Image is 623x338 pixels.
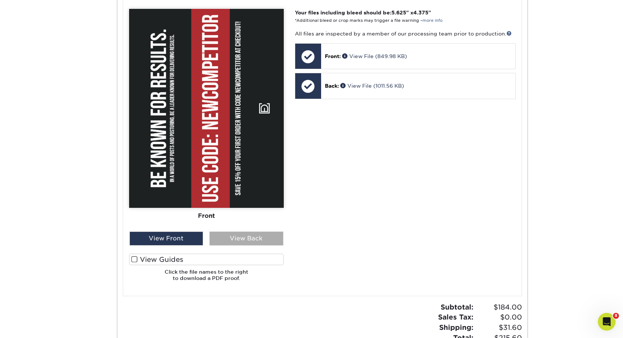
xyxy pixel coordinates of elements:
[129,231,203,246] div: View Front
[422,18,442,23] a: more info
[129,208,284,224] div: Front
[325,53,341,59] span: Front:
[295,10,431,16] strong: Your files including bleed should be: " x "
[476,302,522,312] span: $184.00
[342,53,407,59] a: View File (849.98 KB)
[129,269,284,287] h6: Click the file names to the right to download a PDF proof.
[340,83,404,89] a: View File (1011.56 KB)
[476,312,522,322] span: $0.00
[476,322,522,333] span: $31.60
[295,18,442,23] small: *Additional bleed or crop marks may trigger a file warning –
[413,10,428,16] span: 4.375
[325,83,339,89] span: Back:
[598,313,616,331] iframe: Intercom live chat
[295,30,516,37] p: All files are inspected by a member of our processing team prior to production.
[129,254,284,265] label: View Guides
[391,10,406,16] span: 5.625
[209,231,283,246] div: View Back
[441,303,474,311] strong: Subtotal:
[439,323,474,331] strong: Shipping:
[438,313,474,321] strong: Sales Tax:
[613,313,619,319] span: 8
